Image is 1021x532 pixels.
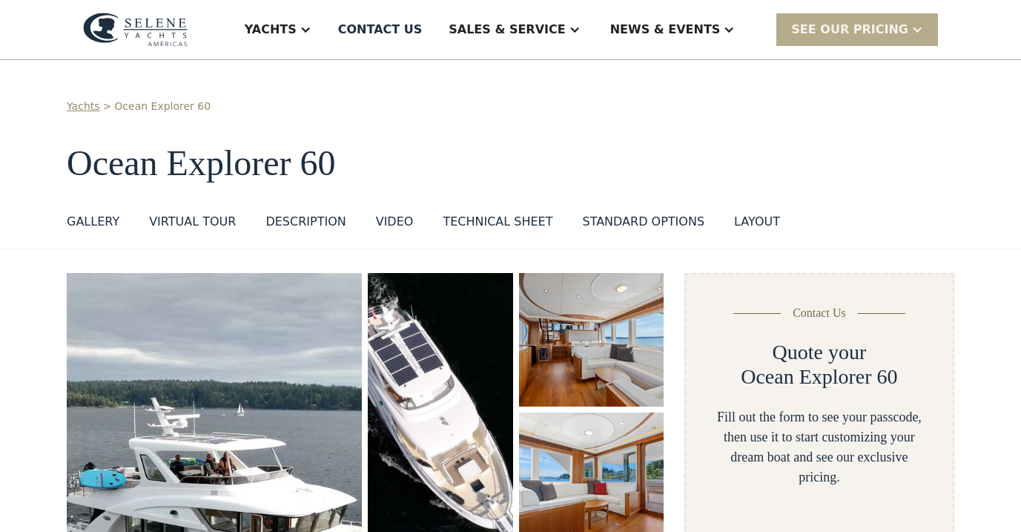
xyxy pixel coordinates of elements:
div: News & EVENTS [610,21,721,39]
div: > [103,99,112,114]
a: standard options [582,213,704,237]
a: GALLERY [67,213,119,237]
div: VIRTUAL TOUR [149,213,236,231]
div: layout [734,213,780,231]
h2: Quote your [773,340,867,365]
img: logo [83,13,188,47]
div: standard options [582,213,704,231]
div: Contact Us [793,304,846,322]
div: Technical sheet [443,213,552,231]
a: VIRTUAL TOUR [149,213,236,237]
div: Yachts [245,21,297,39]
div: DESCRIPTION [265,213,346,231]
div: Contact US [338,21,423,39]
div: SEE Our Pricing [791,21,908,39]
div: GALLERY [67,213,119,231]
div: Sales & Service [449,21,565,39]
a: Yachts [67,99,100,114]
div: VIDEO [376,213,414,231]
div: Fill out the form to see your passcode, then use it to start customizing your dream boat and see ... [710,407,929,487]
a: layout [734,213,780,237]
h2: Ocean Explorer 60 [741,364,897,390]
a: open lightbox [519,273,664,407]
a: Technical sheet [443,213,552,237]
h1: Ocean Explorer 60 [67,144,954,183]
div: SEE Our Pricing [776,13,938,45]
a: VIDEO [376,213,414,237]
a: DESCRIPTION [265,213,346,237]
a: Ocean Explorer 60 [114,99,211,114]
